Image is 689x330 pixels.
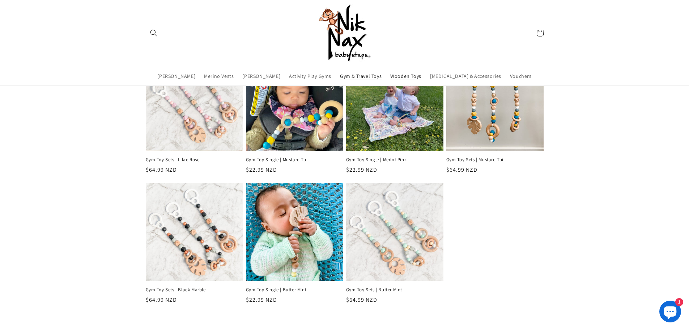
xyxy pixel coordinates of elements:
[313,1,376,65] a: Nik Nax
[146,25,162,41] summary: Search
[346,287,443,293] a: Gym Toy Sets | Butter Mint
[200,69,238,84] a: Merino Vests
[246,287,343,293] a: Gym Toy Single | Butter Mint
[146,287,243,293] a: Gym Toy Sets | Black Marble
[238,69,285,84] a: [PERSON_NAME]
[146,157,243,163] a: Gym Toy Sets | Lilac Rose
[246,157,343,163] a: Gym Toy Single | Mustard Tui
[242,73,280,80] span: [PERSON_NAME]
[657,301,683,324] inbox-online-store-chat: Shopify online store chat
[430,73,501,80] span: [MEDICAL_DATA] & Accessories
[336,69,386,84] a: Gym & Travel Toys
[426,69,506,84] a: [MEDICAL_DATA] & Accessories
[316,4,374,62] img: Nik Nax
[446,157,544,163] a: Gym Toy Sets | Mustard Tui
[157,73,195,80] span: [PERSON_NAME]
[346,157,443,163] a: Gym Toy Single | Merlot Pink
[289,73,331,80] span: Activity Play Gyms
[510,73,532,80] span: Vouchers
[204,73,234,80] span: Merino Vests
[153,69,200,84] a: [PERSON_NAME]
[340,73,382,80] span: Gym & Travel Toys
[390,73,421,80] span: Wooden Toys
[285,69,336,84] a: Activity Play Gyms
[506,69,536,84] a: Vouchers
[386,69,426,84] a: Wooden Toys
